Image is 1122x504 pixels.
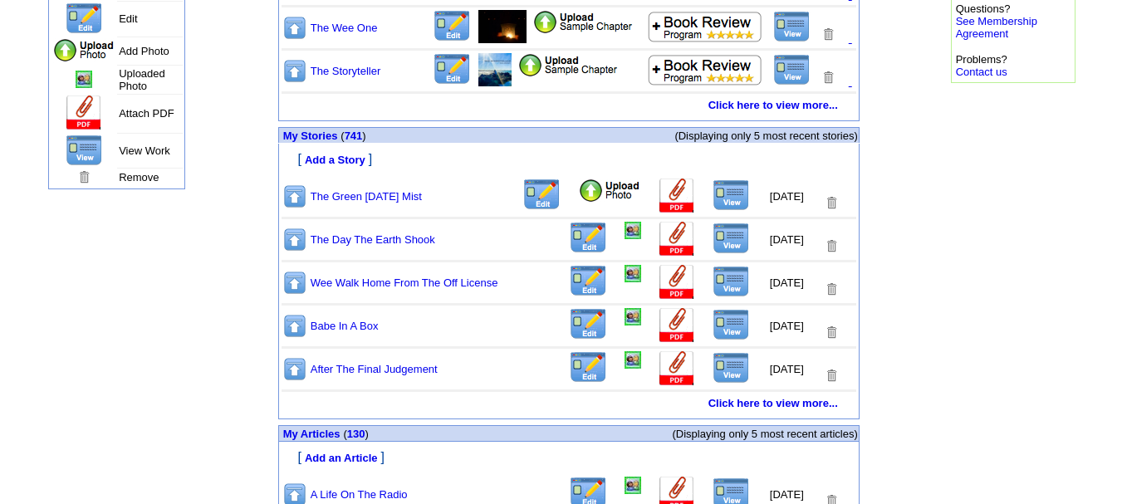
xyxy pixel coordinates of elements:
[311,363,438,375] a: After The Final Judgement
[305,450,378,464] a: Add an Article
[343,428,346,440] span: (
[280,169,286,174] img: shim.gif
[433,10,472,42] img: Edit this Title
[625,477,641,494] img: Add/Remove Photo
[566,419,571,425] img: shim.gif
[297,450,301,464] font: [
[569,351,608,384] img: Edit this Title
[625,308,641,325] img: Add/Remove Photo
[821,27,835,42] img: Removes this Title
[119,107,174,120] font: Attach PDF
[76,71,92,88] img: Add/Remove Photo
[708,397,838,409] a: Click here to view more...
[283,130,338,142] a: My Stories
[119,67,165,92] font: Uploaded Photo
[658,222,696,257] img: Add Attachment (PDF or .DOC)
[569,265,608,297] img: Edit this Title
[658,265,696,301] img: Add Attachment (PDF or .DOC)
[305,452,378,464] font: Add an Article
[578,179,641,203] img: Add Photo
[533,10,633,34] img: Add Attachment PDF
[713,352,750,384] img: View this Title
[625,265,641,282] img: Add/Remove Photo
[713,179,750,211] img: View this Title
[119,171,159,183] font: Remove
[824,195,839,211] img: Removes this Title
[770,363,804,375] font: [DATE]
[282,15,307,41] img: Move to top
[311,276,498,289] a: Wee Walk Home From The Off License
[311,190,422,203] a: The Green [DATE] Mist
[65,2,104,35] img: Edit this Title
[625,351,641,369] img: Add/Remove Photo
[770,190,804,203] font: [DATE]
[311,233,435,246] a: The Day The Earth Shook
[824,238,839,254] img: Removes this Title
[381,450,385,464] font: ]
[52,38,115,63] img: Add Photo
[956,53,1007,78] font: Problems?
[311,320,379,332] a: Babe In A Box
[770,276,804,289] font: [DATE]
[773,11,811,42] img: View this Title
[369,152,372,166] font: ]
[956,2,1037,40] font: Questions?
[305,154,365,166] font: Add a Story
[821,70,835,86] img: Removes this Title
[283,428,341,440] font: My Articles
[341,130,344,142] span: (
[956,66,1007,78] a: Contact us
[280,443,286,448] img: shim.gif
[713,266,750,297] img: View this Title
[283,427,341,440] a: My Articles
[658,179,696,214] img: Add Attachment (PDF or .DOC)
[824,325,839,340] img: Removes this Title
[569,308,608,340] img: Edit this Title
[648,11,763,42] img: Add to Book Review Program
[566,121,571,127] img: shim.gif
[522,179,561,211] img: Edit this Title
[119,12,137,25] font: Edit
[280,144,286,150] img: shim.gif
[119,45,169,57] font: Add Photo
[849,31,852,45] a: .
[311,65,381,77] a: The Storyteller
[65,95,103,131] img: Add Attachment
[773,54,811,86] img: View this Title
[478,53,512,86] img: Add/Remove Photo
[433,53,472,86] img: Edit this Title
[282,58,307,84] img: Move to top
[365,428,368,440] span: )
[658,351,696,387] img: Add Attachment (PDF or .DOC)
[280,467,286,472] img: shim.gif
[280,412,286,418] img: shim.gif
[311,22,378,34] a: The Wee One
[849,74,852,88] a: .
[708,99,838,111] a: Click here to view more...
[713,309,750,340] img: View this Title
[478,10,527,43] img: Add/Remove Photo
[347,428,365,440] a: 130
[311,488,408,501] a: A Life On The Radio
[648,54,763,86] img: Add to Book Review Program
[824,368,839,384] img: Removes this Title
[713,223,750,254] img: View this Title
[119,144,170,157] font: View Work
[76,169,91,185] img: Remove this Page
[345,130,363,142] a: 741
[282,227,307,252] img: Move to top
[625,222,641,239] img: Add/Remove Photo
[770,233,804,246] font: [DATE]
[282,183,307,209] img: Move to top
[824,281,839,297] img: Removes this Title
[297,152,301,166] font: [
[956,15,1037,40] a: See Membership Agreement
[770,320,804,332] font: [DATE]
[518,53,618,77] img: Add Attachment PDF
[282,313,307,339] img: Move to top
[280,114,286,120] img: shim.gif
[282,270,307,296] img: Move to top
[362,130,365,142] span: )
[282,356,307,382] img: Move to top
